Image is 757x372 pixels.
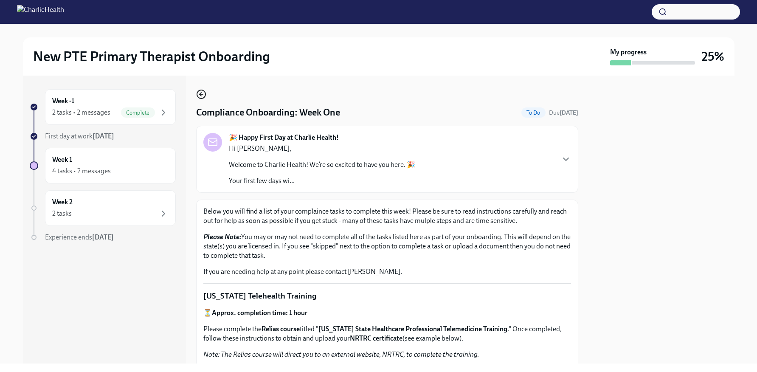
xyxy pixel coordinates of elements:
span: First day at work [45,132,114,140]
p: [US_STATE] Telehealth Training [203,290,571,302]
a: Week -12 tasks • 2 messagesComplete [30,89,176,125]
div: 2 tasks • 2 messages [52,108,110,117]
span: August 30th, 2025 09:00 [549,109,578,117]
h3: 25% [702,49,724,64]
p: You may or may not need to complete all of the tasks listed here as part of your onboarding. This... [203,232,571,260]
strong: Please Note: [203,233,241,241]
h6: Week 2 [52,197,73,207]
p: Welcome to Charlie Health! We’re so excited to have you here. 🎉 [229,160,415,169]
strong: 🎉 Happy First Day at Charlie Health! [229,133,339,142]
a: First day at work[DATE] [30,132,176,141]
h4: Compliance Onboarding: Week One [196,106,340,119]
p: Hi [PERSON_NAME], [229,144,415,153]
p: Below you will find a list of your complaince tasks to complete this week! Please be sure to read... [203,207,571,225]
img: CharlieHealth [17,5,64,19]
p: Please complete the titled " ." Once completed, follow these instructions to obtain and upload yo... [203,324,571,343]
a: Week 14 tasks • 2 messages [30,148,176,183]
strong: [DATE] [560,109,578,116]
div: 4 tasks • 2 messages [52,166,111,176]
strong: Relias course [262,325,300,333]
strong: [DATE] [92,233,114,241]
p: If you are needing help at any point please contact [PERSON_NAME]. [203,267,571,276]
strong: Approx. completion time: 1 hour [212,309,307,317]
span: To Do [521,110,546,116]
h6: Week -1 [52,96,74,106]
h2: New PTE Primary Therapist Onboarding [33,48,270,65]
h6: Week 1 [52,155,72,164]
span: Complete [121,110,155,116]
span: Experience ends [45,233,114,241]
strong: [DATE] [93,132,114,140]
strong: My progress [610,48,647,57]
em: Note: The Relias course will direct you to an external website, NRTRC, to complete the training. [203,350,479,358]
strong: [US_STATE] State Healthcare Professional Telemedicine Training [318,325,507,333]
p: ⏳ [203,308,571,318]
p: Your first few days wi... [229,176,415,186]
span: Due [549,109,578,116]
a: Week 22 tasks [30,190,176,226]
div: 2 tasks [52,209,72,218]
strong: NRTRC certificate [350,334,402,342]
